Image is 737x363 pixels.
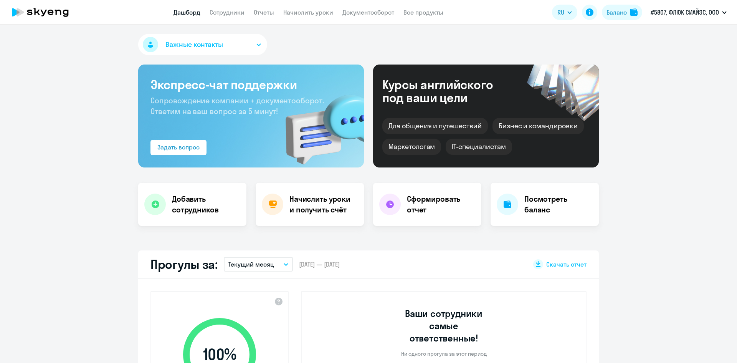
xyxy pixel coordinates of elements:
a: Начислить уроки [283,8,333,16]
button: Задать вопрос [150,140,207,155]
h4: Посмотреть баланс [524,194,593,215]
div: Задать вопрос [157,143,200,152]
button: Текущий месяц [224,257,293,272]
h2: Прогулы за: [150,257,218,272]
p: Текущий месяц [228,260,274,269]
span: Важные контакты [165,40,223,50]
div: Баланс [606,8,627,17]
span: Сопровождение компании + документооборот. Ответим на ваш вопрос за 5 минут! [150,96,324,116]
div: Для общения и путешествий [382,118,488,134]
h3: Ваши сотрудники самые ответственные! [395,307,493,344]
button: RU [552,5,577,20]
a: Документооборот [342,8,394,16]
p: #5807, ФЛЮК СИАЙЭС, ООО [651,8,719,17]
span: RU [557,8,564,17]
img: bg-img [274,81,364,167]
a: Все продукты [403,8,443,16]
a: Отчеты [254,8,274,16]
button: Важные контакты [138,34,267,55]
div: IT-специалистам [446,139,512,155]
h3: Экспресс-чат поддержки [150,77,352,92]
div: Курсы английского под ваши цели [382,78,514,104]
div: Маркетологам [382,139,441,155]
a: Сотрудники [210,8,245,16]
h4: Добавить сотрудников [172,194,240,215]
h4: Сформировать отчет [407,194,475,215]
span: [DATE] — [DATE] [299,260,340,269]
a: Дашборд [174,8,200,16]
button: #5807, ФЛЮК СИАЙЭС, ООО [647,3,730,22]
span: Скачать отчет [546,260,587,269]
h4: Начислить уроки и получить счёт [289,194,356,215]
p: Ни одного прогула за этот период [401,350,487,357]
div: Бизнес и командировки [492,118,584,134]
img: balance [630,8,638,16]
button: Балансbalance [602,5,642,20]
